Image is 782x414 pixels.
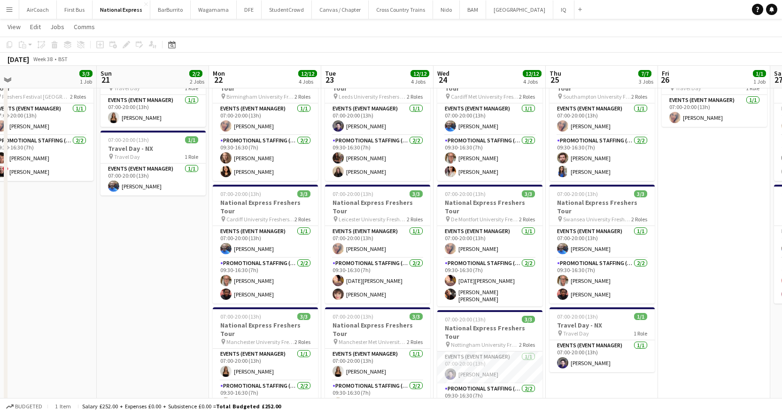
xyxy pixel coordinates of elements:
div: [DATE] [8,55,29,64]
span: View [8,23,21,31]
span: Total Budgeted £252.00 [216,403,281,410]
span: Week 38 [31,55,54,62]
button: [GEOGRAPHIC_DATA] [486,0,553,19]
button: National Express [93,0,150,19]
button: Nido [433,0,460,19]
button: Canvas / Chapter [312,0,369,19]
span: Comms [74,23,95,31]
span: Edit [30,23,41,31]
span: 1 item [52,403,74,410]
span: Budgeted [15,403,42,410]
a: Comms [70,21,99,33]
div: Salary £252.00 + Expenses £0.00 + Subsistence £0.00 = [82,403,281,410]
button: StudentCrowd [262,0,312,19]
div: BST [58,55,68,62]
button: BarBurrito [150,0,191,19]
a: View [4,21,24,33]
button: Budgeted [5,401,44,412]
a: Edit [26,21,45,33]
button: First Bus [57,0,93,19]
span: Jobs [50,23,64,31]
button: Cross Country Trains [369,0,433,19]
button: IQ [553,0,574,19]
button: BAM [460,0,486,19]
button: DFE [237,0,262,19]
button: Wagamama [191,0,237,19]
button: AirCoach [19,0,57,19]
a: Jobs [46,21,68,33]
